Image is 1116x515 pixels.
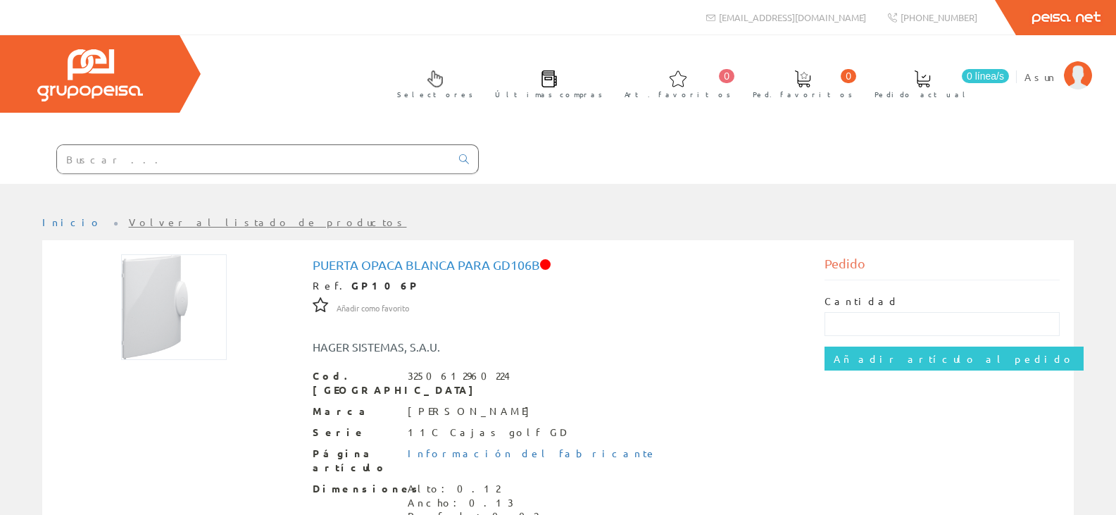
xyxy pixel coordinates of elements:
[481,58,610,107] a: Últimas compras
[841,69,856,83] span: 0
[42,216,102,228] a: Inicio
[121,254,227,360] img: Foto artículo Puerta opaca blanca para GD106B (150x150)
[408,426,570,440] div: 11C Cajas golf GD
[408,404,537,418] div: [PERSON_NAME]
[825,347,1084,371] input: Añadir artículo al pedido
[313,404,397,418] span: Marca
[129,216,407,228] a: Volver al listado de productos
[825,294,899,309] label: Cantidad
[57,145,451,173] input: Buscar ...
[408,496,543,510] div: Ancho: 0.13
[408,482,543,496] div: Alto: 0.12
[383,58,480,107] a: Selectores
[753,87,853,101] span: Ped. favoritos
[495,87,603,101] span: Últimas compras
[962,69,1009,83] span: 0 línea/s
[408,369,510,383] div: 3250612960224
[337,303,409,314] span: Añadir como favorito
[313,369,397,397] span: Cod. [GEOGRAPHIC_DATA]
[313,447,397,475] span: Página artículo
[313,426,397,440] span: Serie
[302,339,601,355] div: HAGER SISTEMAS, S.A.U.
[397,87,473,101] span: Selectores
[313,258,804,272] h1: Puerta opaca blanca para GD106B
[874,87,970,101] span: Pedido actual
[408,447,657,459] a: Información del fabricante
[719,11,866,23] span: [EMAIL_ADDRESS][DOMAIN_NAME]
[1024,70,1057,84] span: Asun
[313,482,397,496] span: Dimensiones
[901,11,977,23] span: [PHONE_NUMBER]
[825,254,1060,280] div: Pedido
[860,58,1012,107] a: 0 línea/s Pedido actual
[625,87,731,101] span: Art. favoritos
[37,49,143,101] img: Grupo Peisa
[351,279,420,292] strong: GP106P
[1024,58,1092,72] a: Asun
[313,279,804,293] div: Ref.
[337,301,409,314] a: Añadir como favorito
[719,69,734,83] span: 0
